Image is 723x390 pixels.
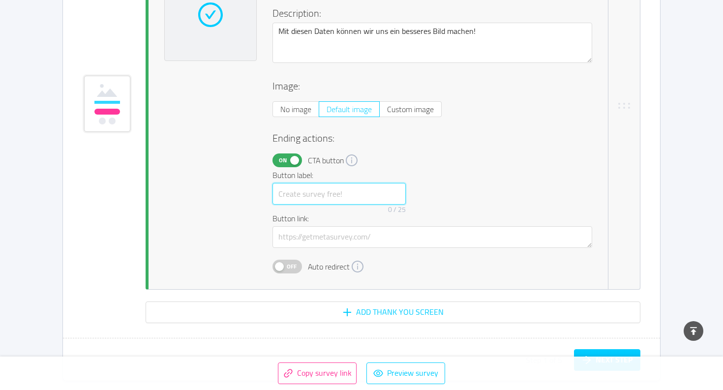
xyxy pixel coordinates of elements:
div: 0 / 25 [388,205,406,215]
i: icon: info-circle [346,154,358,166]
h4: Button link: [272,212,592,224]
span: Auto redirect [308,261,350,272]
h4: Description: [272,6,586,21]
h4: Button label: [272,169,406,181]
button: icon: linkCopy survey link [278,362,357,384]
span: Off [285,260,299,273]
button: icon: eyePreview survey [366,362,445,384]
i: icon: check-circle [198,2,223,27]
i: icon: info-circle [352,261,363,272]
span: Custom image [387,102,434,117]
div: Step 1 of 5 [526,354,562,366]
h4: Image: [272,79,592,93]
input: Create survey free! [272,183,406,205]
span: CTA button [308,154,344,166]
span: No image [280,102,311,117]
button: icon: plusAdd Thank You screen [146,301,640,323]
h4: Ending actions: [272,131,592,146]
span: On [276,154,290,167]
button: icon: arrow-rightNext step [574,349,640,371]
span: Default image [327,102,372,117]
